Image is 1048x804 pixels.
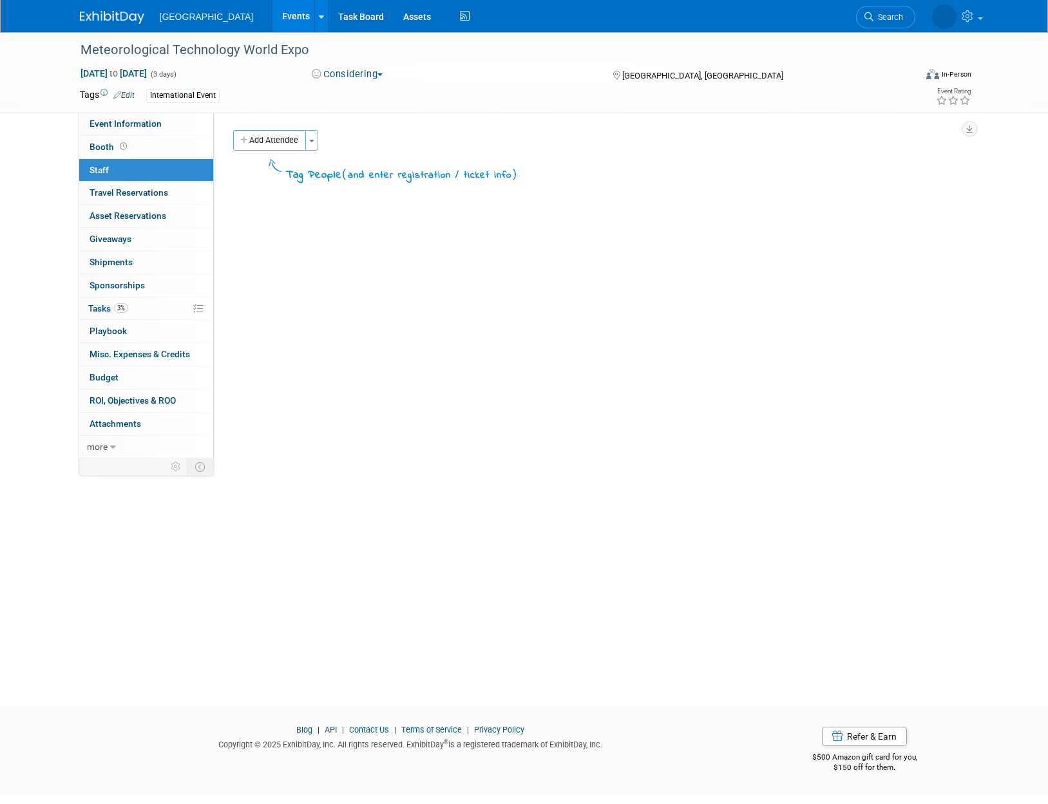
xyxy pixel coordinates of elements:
button: Considering [307,68,388,81]
span: [DATE] [DATE] [80,68,148,79]
a: Edit [113,91,135,100]
a: Asset Reservations [79,205,213,227]
td: Personalize Event Tab Strip [165,458,187,475]
div: International Event [146,89,220,102]
span: Booth not reserved yet [117,142,129,151]
a: Misc. Expenses & Credits [79,343,213,366]
a: Shipments [79,251,213,274]
a: Budget [79,366,213,389]
span: Asset Reservations [90,210,166,221]
span: Budget [90,372,119,382]
div: Tag People [286,166,517,183]
a: Terms of Service [401,725,462,734]
span: | [391,725,399,734]
span: and enter registration / ticket info [348,168,511,182]
div: Copyright © 2025 ExhibitDay, Inc. All rights reserved. ExhibitDay is a registered trademark of Ex... [80,736,742,751]
span: Attachments [90,418,141,429]
a: Privacy Policy [474,725,524,734]
span: [GEOGRAPHIC_DATA], [GEOGRAPHIC_DATA] [622,71,783,80]
span: to [108,68,120,79]
span: Sponsorships [90,280,145,290]
span: | [339,725,347,734]
span: Giveaways [90,234,131,244]
span: ( [342,167,348,180]
sup: ® [444,738,448,745]
div: Event Format [839,67,972,86]
div: $150 off for them. [761,762,969,773]
span: Tasks [88,303,128,313]
a: Event Information [79,113,213,135]
span: (3 days) [149,70,176,79]
a: Refer & Earn [822,727,907,746]
a: more [79,436,213,458]
td: Toggle Event Tabs [187,458,213,475]
div: Meteorological Technology World Expo [76,39,896,62]
div: In-Person [941,70,971,79]
span: | [314,725,323,734]
img: ExhibitDay [80,11,144,24]
a: Playbook [79,320,213,342]
button: Add Attendee [233,130,306,151]
span: Search [873,12,903,22]
div: Event Rating [936,88,971,95]
span: Shipments [90,257,133,267]
a: Staff [79,159,213,182]
img: Format-Inperson.png [926,69,939,79]
a: Search [856,6,915,28]
a: ROI, Objectives & ROO [79,389,213,412]
span: Travel Reservations [90,187,168,198]
span: ) [511,167,517,180]
span: more [87,442,108,452]
td: Tags [80,88,135,103]
span: [GEOGRAPHIC_DATA] [160,12,254,22]
span: Staff [90,165,109,175]
a: Giveaways [79,228,213,250]
div: $500 Amazon gift card for you, [761,743,969,773]
a: Tasks3% [79,297,213,320]
span: 3% [114,303,128,313]
span: | [464,725,472,734]
span: Event Information [90,118,162,129]
span: Misc. Expenses & Credits [90,349,190,359]
span: ROI, Objectives & ROO [90,395,176,406]
span: Booth [90,142,129,152]
img: Darren Hall [932,5,957,29]
a: Sponsorships [79,274,213,297]
a: Contact Us [349,725,389,734]
a: Blog [296,725,312,734]
a: Booth [79,136,213,158]
a: Travel Reservations [79,182,213,204]
span: Playbook [90,326,127,336]
a: Attachments [79,413,213,435]
a: API [325,725,337,734]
